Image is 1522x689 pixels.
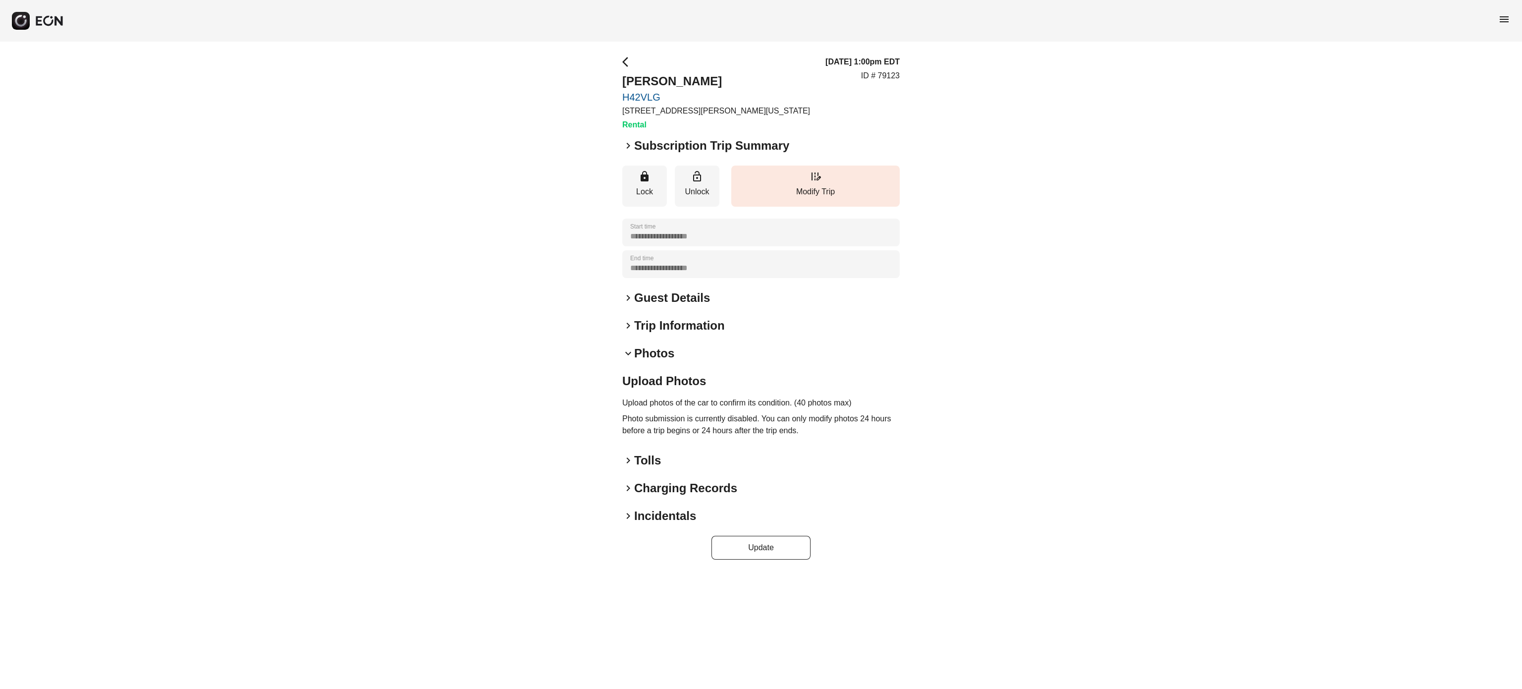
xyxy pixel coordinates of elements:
[622,482,634,494] span: keyboard_arrow_right
[825,56,900,68] h3: [DATE] 1:00pm EDT
[861,70,900,82] p: ID # 79123
[622,119,810,131] h3: Rental
[639,171,651,182] span: lock
[622,292,634,304] span: keyboard_arrow_right
[627,186,662,198] p: Lock
[675,166,719,207] button: Unlock
[634,138,789,154] h2: Subscription Trip Summary
[810,171,821,182] span: edit_road
[622,397,900,409] p: Upload photos of the car to confirm its condition. (40 photos max)
[622,413,900,437] p: Photo submission is currently disabled. You can only modify photos 24 hours before a trip begins ...
[622,373,900,389] h2: Upload Photos
[622,105,810,117] p: [STREET_ADDRESS][PERSON_NAME][US_STATE]
[634,480,737,496] h2: Charging Records
[634,290,710,306] h2: Guest Details
[1498,13,1510,25] span: menu
[622,166,667,207] button: Lock
[731,166,900,207] button: Modify Trip
[622,73,810,89] h2: [PERSON_NAME]
[634,318,725,334] h2: Trip Information
[736,186,895,198] p: Modify Trip
[634,345,674,361] h2: Photos
[680,186,714,198] p: Unlock
[634,508,696,524] h2: Incidentals
[622,455,634,466] span: keyboard_arrow_right
[622,347,634,359] span: keyboard_arrow_down
[711,536,811,560] button: Update
[691,171,703,182] span: lock_open
[622,140,634,152] span: keyboard_arrow_right
[622,56,634,68] span: arrow_back_ios
[622,510,634,522] span: keyboard_arrow_right
[634,453,661,468] h2: Tolls
[622,320,634,332] span: keyboard_arrow_right
[622,91,810,103] a: H42VLG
